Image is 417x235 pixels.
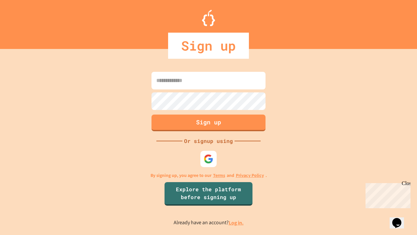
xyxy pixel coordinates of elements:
[204,154,213,164] img: google-icon.svg
[151,172,267,179] p: By signing up, you agree to our and .
[202,10,215,26] img: Logo.svg
[390,209,410,228] iframe: chat widget
[182,137,235,145] div: Or signup using
[213,172,225,179] a: Terms
[165,182,252,206] a: Explore the platform before signing up
[151,115,266,131] button: Sign up
[168,33,249,59] div: Sign up
[363,180,410,208] iframe: chat widget
[3,3,45,41] div: Chat with us now!Close
[229,219,244,226] a: Log in.
[174,219,244,227] p: Already have an account?
[236,172,264,179] a: Privacy Policy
